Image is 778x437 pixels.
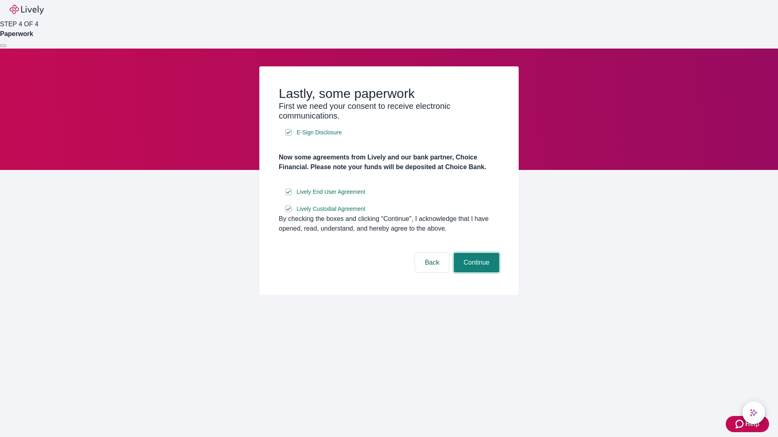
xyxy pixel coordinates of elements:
[726,416,769,432] button: Zendesk support iconHelp
[297,205,365,213] span: Lively Custodial Agreement
[415,253,449,272] button: Back
[279,101,499,121] h3: First we need your consent to receive electronic communications.
[295,187,367,197] a: e-sign disclosure document
[10,5,44,15] img: Lively
[745,419,759,429] span: Help
[279,153,499,172] h4: Now some agreements from Lively and our bank partner, Choice Financial. Please note your funds wi...
[297,188,365,196] span: Lively End User Agreement
[279,86,499,101] h2: Lastly, some paperwork
[750,409,758,417] svg: Lively AI Assistant
[295,127,343,138] a: e-sign disclosure document
[735,419,745,429] svg: Zendesk support icon
[295,204,367,214] a: e-sign disclosure document
[742,401,765,424] button: chat
[454,253,499,272] button: Continue
[297,128,342,137] span: E-Sign Disclosure
[279,214,499,233] div: By checking the boxes and clicking “Continue", I acknowledge that I have opened, read, understand...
